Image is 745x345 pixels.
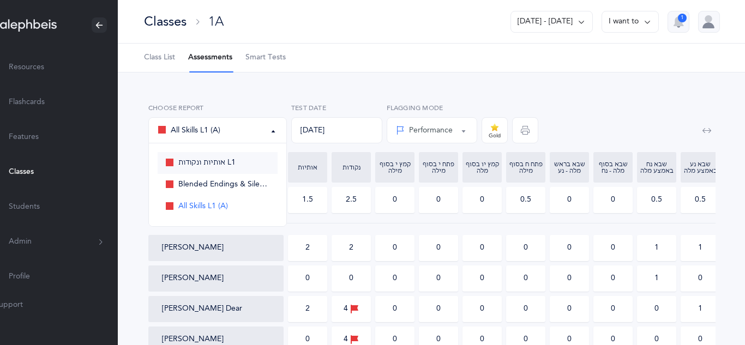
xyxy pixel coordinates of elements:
[567,273,572,284] div: 0
[436,195,441,205] div: 0
[208,13,224,31] div: 1A
[654,273,659,284] div: 1
[668,11,689,33] button: 1
[651,195,662,205] div: 0.5
[148,117,287,143] button: All Skills L1 (A)
[422,161,455,174] div: פתח י בסוף מילה
[465,161,499,174] div: קמץ יו בסוף מלה
[698,273,702,284] div: 0
[698,243,702,253] div: 1
[567,304,572,314] div: 0
[334,164,368,171] div: נקודות
[678,14,687,22] div: 1
[695,195,706,205] div: 0.5
[489,133,501,138] div: Gold
[436,273,441,284] div: 0
[162,243,224,253] button: [PERSON_NAME]
[393,304,397,314] div: 0
[524,243,528,253] div: 0
[378,161,412,174] div: קמץ י בסוף מילה
[524,273,528,284] div: 0
[596,161,630,174] div: שבא בסוף מלה - נח
[291,164,325,171] div: אותיות
[396,125,453,136] div: Performance
[698,334,702,345] div: 0
[436,334,441,345] div: 0
[162,273,224,284] button: [PERSON_NAME]
[611,243,615,253] div: 0
[436,243,441,253] div: 0
[393,334,397,345] div: 0
[611,334,615,345] div: 0
[305,334,310,345] div: 0
[480,334,484,345] div: 0
[567,195,572,205] div: 0
[349,273,353,284] div: 0
[654,334,659,345] div: 0
[654,243,659,253] div: 1
[158,124,220,137] div: All Skills L1 (A)
[393,243,397,253] div: 0
[611,195,615,205] div: 0
[178,158,236,168] span: אותיות ונקודות L1
[683,161,717,174] div: שבא נע באמצע מלה
[291,103,382,113] label: Test Date
[640,161,674,174] div: שבא נח באמצע מלה
[162,334,224,345] button: [PERSON_NAME]
[436,304,441,314] div: 0
[178,202,228,211] span: All Skills L1 (A)
[567,334,572,345] div: 0
[524,334,528,345] div: 0
[509,161,543,174] div: פתח ח בסוף מילה
[393,273,397,284] div: 0
[349,243,353,253] div: 2
[144,13,187,31] div: Classes
[490,123,499,131] img: fluency-star.svg
[148,103,287,113] label: Choose report
[480,243,484,253] div: 0
[305,304,310,314] div: 2
[480,304,484,314] div: 0
[305,273,310,284] div: 0
[178,180,270,190] span: Blended Endings & Silent Letters
[291,117,382,143] div: [DATE]
[344,303,359,315] div: 4
[602,11,659,33] button: I want to
[611,273,615,284] div: 0
[482,117,508,143] button: Gold
[162,304,242,314] button: [PERSON_NAME] Dear
[611,304,615,314] div: 0
[524,304,528,314] div: 0
[144,52,175,63] span: Class List
[387,103,478,113] label: Flagging Mode
[510,11,593,33] button: [DATE] - [DATE]
[654,304,659,314] div: 0
[698,304,702,314] div: 1
[480,195,484,205] div: 0
[346,195,357,205] div: 2.5
[480,273,484,284] div: 0
[393,195,397,205] div: 0
[245,52,286,63] span: Smart Tests
[302,195,313,205] div: 1.5
[567,243,572,253] div: 0
[520,195,531,205] div: 0.5
[305,243,310,253] div: 2
[387,117,478,143] button: Performance
[552,161,586,174] div: שבא בראש מלה - נע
